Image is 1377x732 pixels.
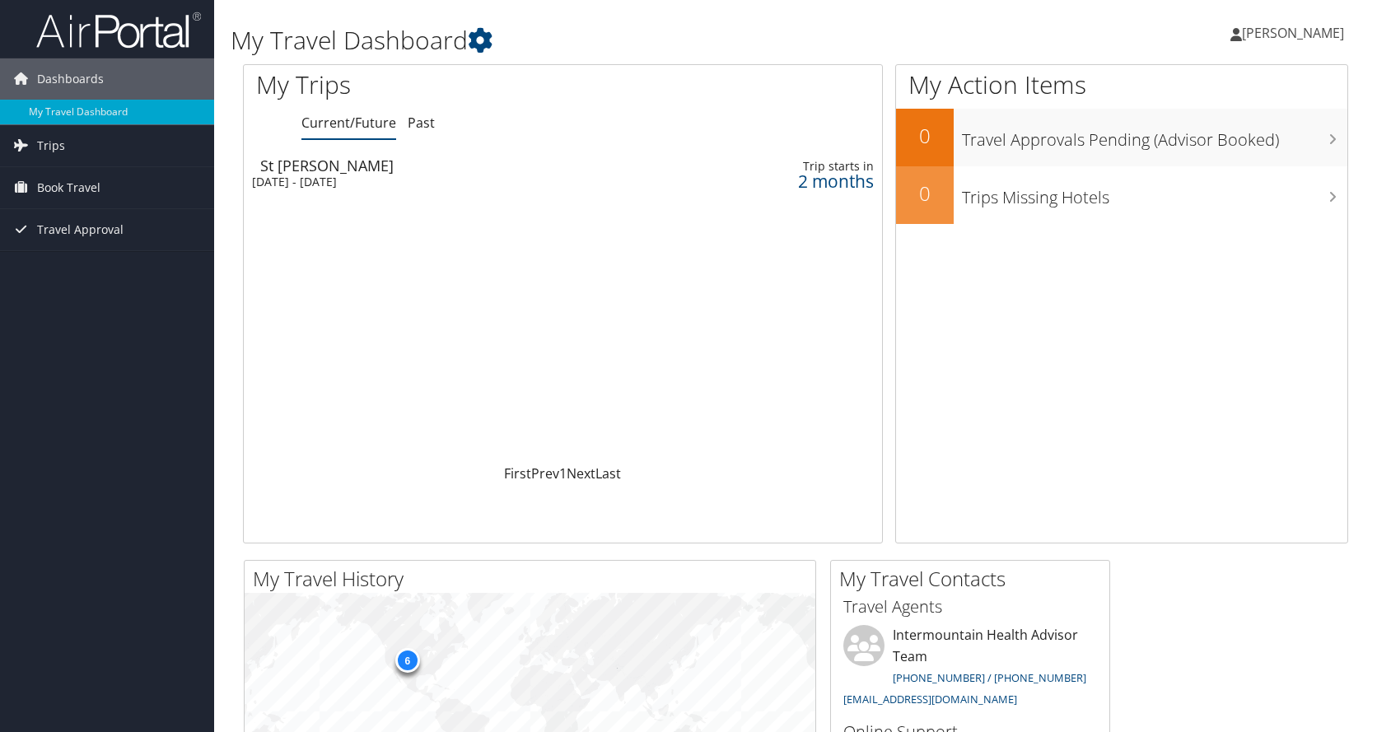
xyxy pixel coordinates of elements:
[408,114,435,132] a: Past
[1242,24,1344,42] span: [PERSON_NAME]
[559,464,567,483] a: 1
[719,174,874,189] div: 2 months
[252,175,642,189] div: [DATE] - [DATE]
[256,68,604,102] h1: My Trips
[231,23,984,58] h1: My Travel Dashboard
[843,595,1097,618] h3: Travel Agents
[839,565,1109,593] h2: My Travel Contacts
[37,167,100,208] span: Book Travel
[893,670,1086,685] a: [PHONE_NUMBER] / [PHONE_NUMBER]
[260,158,650,173] div: St [PERSON_NAME]
[896,180,954,207] h2: 0
[253,565,815,593] h2: My Travel History
[531,464,559,483] a: Prev
[504,464,531,483] a: First
[567,464,595,483] a: Next
[962,120,1347,152] h3: Travel Approvals Pending (Advisor Booked)
[896,122,954,150] h2: 0
[896,68,1347,102] h1: My Action Items
[595,464,621,483] a: Last
[843,692,1017,706] a: [EMAIL_ADDRESS][DOMAIN_NAME]
[301,114,396,132] a: Current/Future
[835,625,1105,713] li: Intermountain Health Advisor Team
[896,166,1347,224] a: 0Trips Missing Hotels
[37,125,65,166] span: Trips
[962,178,1347,209] h3: Trips Missing Hotels
[36,11,201,49] img: airportal-logo.png
[719,159,874,174] div: Trip starts in
[1230,8,1361,58] a: [PERSON_NAME]
[37,58,104,100] span: Dashboards
[37,209,124,250] span: Travel Approval
[394,648,419,673] div: 6
[896,109,1347,166] a: 0Travel Approvals Pending (Advisor Booked)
